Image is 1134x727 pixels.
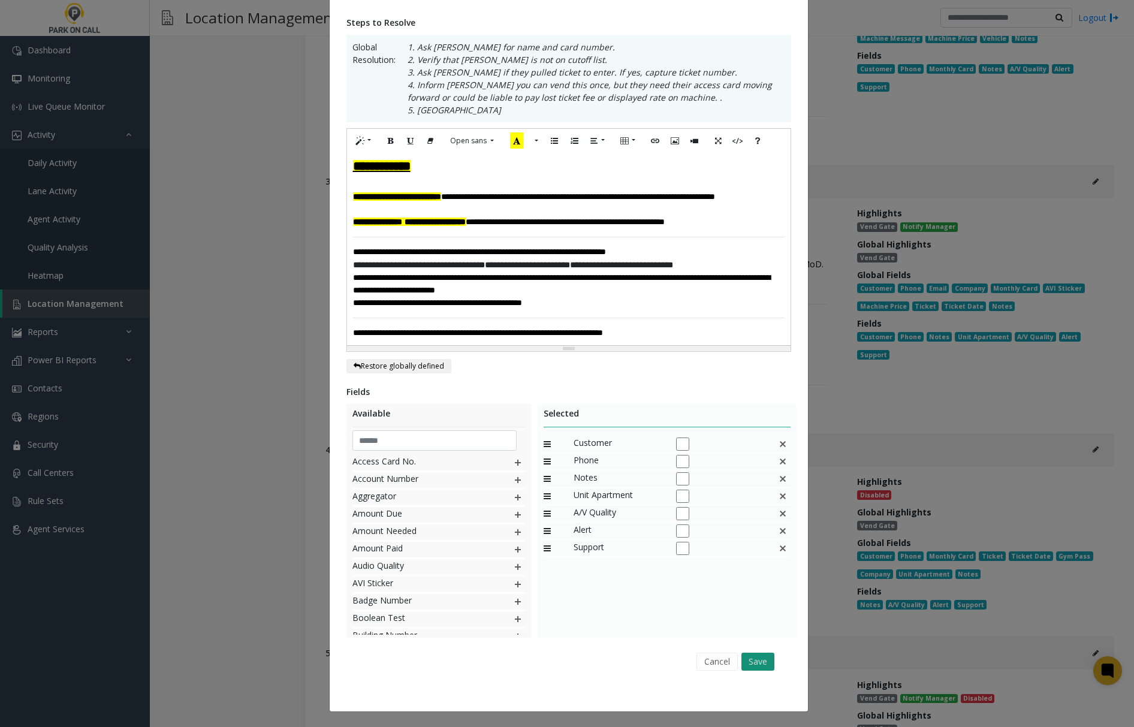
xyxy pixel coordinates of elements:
[778,541,788,556] img: This is a default field and cannot be deleted.
[346,385,791,398] div: Fields
[696,653,738,671] button: Cancel
[513,507,523,523] img: plusIcon.svg
[352,507,488,523] span: Amount Due
[444,132,500,150] button: Font Family
[352,629,488,644] span: Building Number
[778,506,788,521] img: This is a default field and cannot be deleted.
[513,524,523,540] img: plusIcon.svg
[381,132,401,150] button: Bold (CTRL+B)
[778,436,788,452] img: false
[544,407,791,427] div: Selected
[352,594,488,610] span: Badge Number
[665,132,685,150] button: Picture
[347,346,791,351] div: Resize
[728,132,748,150] button: Code View
[544,132,565,150] button: Unordered list (CTRL+SHIFT+NUM7)
[352,611,488,627] span: Boolean Test
[352,407,526,427] div: Available
[352,542,488,557] span: Amount Paid
[352,41,396,116] span: Global Resolution:
[352,472,488,488] span: Account Number
[684,132,705,150] button: Video
[503,132,530,150] button: Recent Color
[513,577,523,592] img: plusIcon.svg
[352,524,488,540] span: Amount Needed
[513,559,523,575] img: plusIcon.svg
[513,594,523,610] img: plusIcon.svg
[513,629,523,644] img: plusIcon.svg
[574,541,663,556] span: Support
[747,132,768,150] button: Help
[574,454,663,469] span: Phone
[513,472,523,488] img: plusIcon.svg
[350,132,378,150] button: Style
[529,132,541,150] button: More Color
[708,132,728,150] button: Full Screen
[352,577,488,592] span: AVI Sticker
[778,488,788,504] img: false
[574,436,663,452] span: Customer
[396,41,785,116] p: 1. Ask [PERSON_NAME] for name and card number. 2. Verify that [PERSON_NAME] is not on cutoff list...
[778,523,788,539] img: This is a default field and cannot be deleted.
[778,454,788,469] img: false
[352,455,488,470] span: Access Card No.
[420,132,441,150] button: Remove Font Style (CTRL+\)
[645,132,665,150] button: Link (CTRL+K)
[584,132,611,150] button: Paragraph
[778,471,788,487] img: This is a default field and cannot be deleted.
[346,359,451,373] button: Restore globally defined
[574,471,663,487] span: Notes
[513,455,523,470] img: plusIcon.svg
[741,653,774,671] button: Save
[352,490,488,505] span: Aggregator
[614,132,642,150] button: Table
[574,506,663,521] span: A/V Quality
[513,490,523,505] img: plusIcon.svg
[574,523,663,539] span: Alert
[513,542,523,557] img: plusIcon.svg
[564,132,584,150] button: Ordered list (CTRL+SHIFT+NUM8)
[574,488,663,504] span: Unit Apartment
[513,611,523,627] img: plusIcon.svg
[400,132,421,150] button: Underline (CTRL+U)
[450,135,487,146] span: Open sans
[352,559,488,575] span: Audio Quality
